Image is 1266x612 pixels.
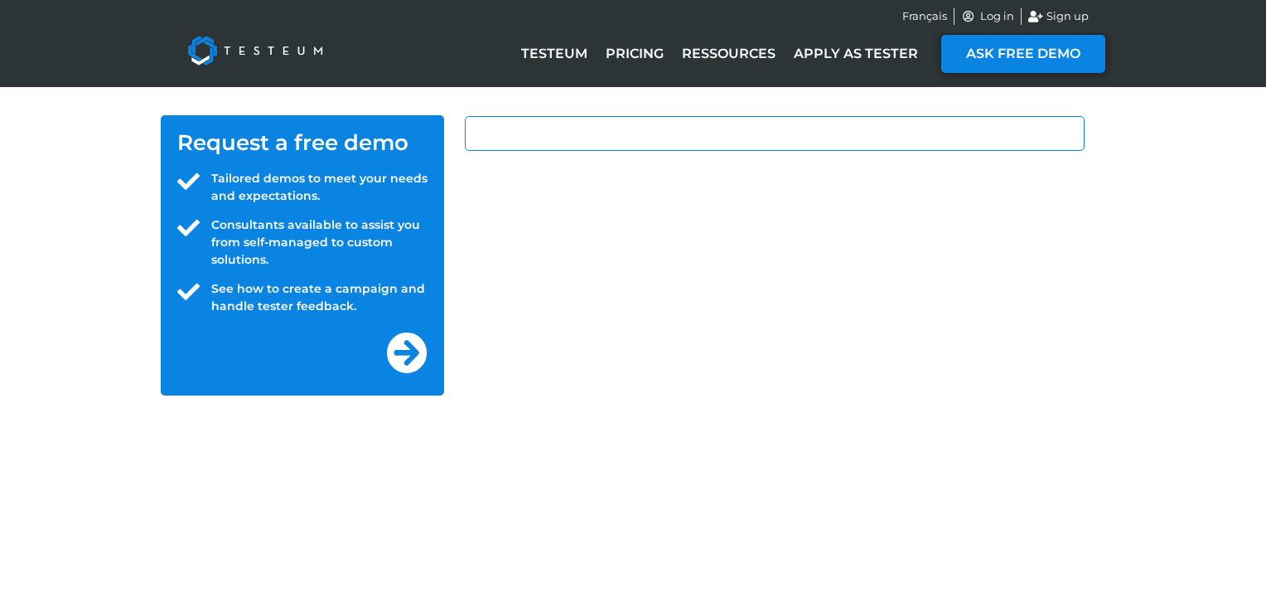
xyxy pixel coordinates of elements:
nav: Menu [512,35,927,73]
a: Français [902,8,947,25]
span: Consultants available to assist you from self-managed to custom solutions. [207,216,428,269]
a: ASK FREE DEMO [941,35,1105,73]
span: Tailored demos to meet your needs and expectations. [207,170,428,205]
span: Log in [976,8,1014,25]
a: Ressources [673,35,785,73]
img: Testeum Logo - Application crowdtesting platform [169,17,341,84]
span: ASK FREE DEMO [966,47,1080,61]
h1: Request a free demo [177,132,428,153]
a: Sign up [1028,8,1090,25]
span: Sign up [1042,8,1089,25]
a: Pricing [597,35,673,73]
a: Log in [961,8,1014,25]
a: Apply as tester [785,35,927,73]
a: Testeum [512,35,597,73]
span: See how to create a campaign and handle tester feedback. [207,280,428,315]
